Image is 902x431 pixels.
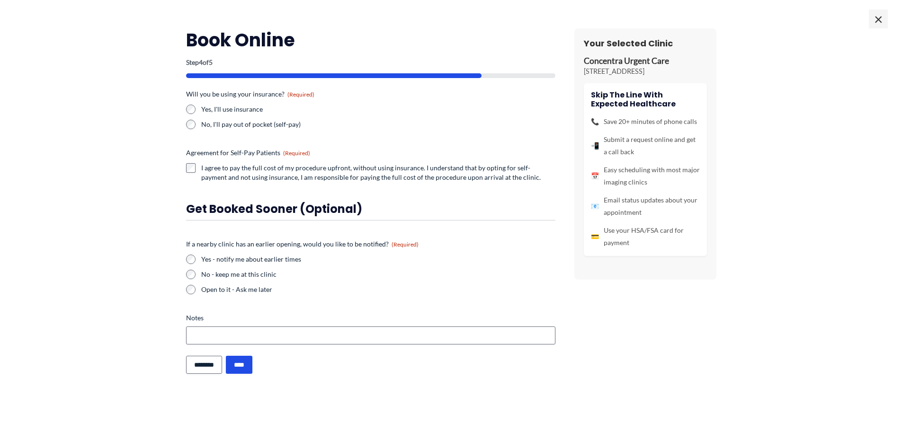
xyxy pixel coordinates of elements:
p: [STREET_ADDRESS] [584,67,707,76]
legend: Agreement for Self-Pay Patients [186,148,310,158]
span: 📧 [591,200,599,212]
li: Easy scheduling with most major imaging clinics [591,164,700,188]
span: 📲 [591,140,599,152]
span: (Required) [392,241,419,248]
h3: Your Selected Clinic [584,38,707,49]
span: 📅 [591,170,599,182]
p: Step of [186,59,555,66]
legend: Will you be using your insurance? [186,89,314,99]
span: 📞 [591,115,599,128]
span: 5 [209,58,213,66]
span: 4 [199,58,203,66]
li: Email status updates about your appointment [591,194,700,219]
span: (Required) [283,150,310,157]
span: 💳 [591,230,599,243]
span: × [869,9,888,28]
label: Yes - notify me about earlier times [201,255,555,264]
legend: If a nearby clinic has an earlier opening, would you like to be notified? [186,239,419,249]
span: (Required) [287,91,314,98]
label: I agree to pay the full cost of my procedure upfront, without using insurance. I understand that ... [201,163,555,182]
h4: Skip the line with Expected Healthcare [591,90,700,108]
h3: Get booked sooner (optional) [186,202,555,216]
li: Save 20+ minutes of phone calls [591,115,700,128]
label: No - keep me at this clinic [201,270,555,279]
li: Use your HSA/FSA card for payment [591,224,700,249]
li: Submit a request online and get a call back [591,133,700,158]
label: No, I'll pay out of pocket (self-pay) [201,120,367,129]
label: Notes [186,313,555,323]
p: Concentra Urgent Care [584,56,707,67]
h2: Book Online [186,28,555,52]
label: Open to it - Ask me later [201,285,555,294]
label: Yes, I'll use insurance [201,105,367,114]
